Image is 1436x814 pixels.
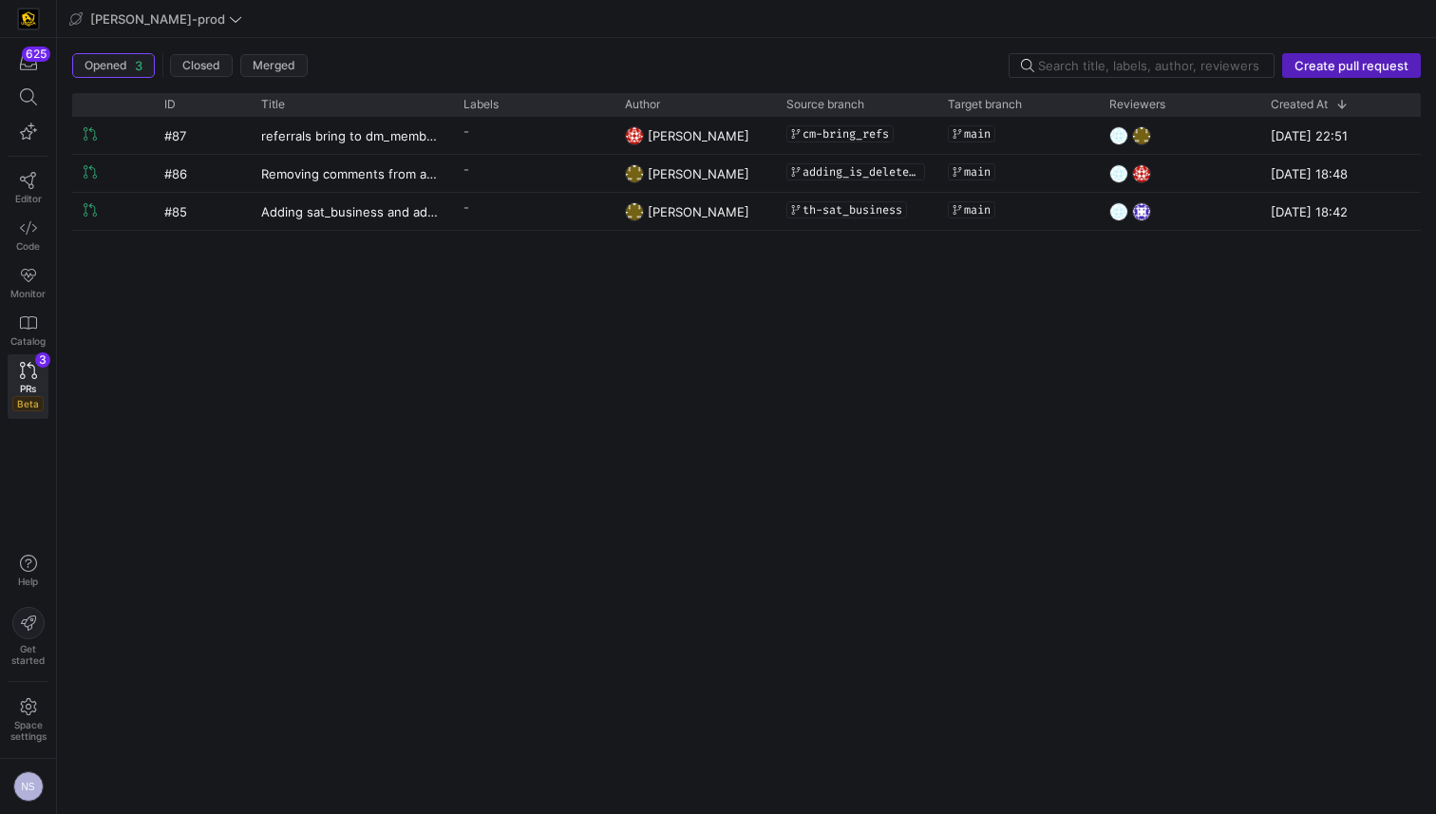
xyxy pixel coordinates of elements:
span: Beta [12,396,44,411]
span: Editor [15,193,42,204]
button: Help [8,546,48,596]
div: [DATE] 22:51 [1259,117,1421,154]
div: #85 [153,193,250,230]
span: ID [164,98,176,111]
div: #86 [153,155,250,192]
img: https://secure.gravatar.com/avatar/93624b85cfb6a0d6831f1d6e8dbf2768734b96aa2308d2c902a4aae71f619b... [1109,126,1128,145]
span: [PERSON_NAME] [648,204,749,219]
span: Created At [1271,98,1328,111]
span: - [463,163,469,176]
button: 625 [8,46,48,80]
img: https://secure.gravatar.com/avatar/332e4ab4f8f73db06c2cf0bfcf19914be04f614aded7b53ca0c4fd3e75c0e2... [625,164,644,183]
div: #87 [153,117,250,154]
img: https://secure.gravatar.com/avatar/332e4ab4f8f73db06c2cf0bfcf19914be04f614aded7b53ca0c4fd3e75c0e2... [625,202,644,221]
span: Catalog [10,335,46,347]
button: NS [8,767,48,806]
span: main [964,165,991,179]
img: https://storage.googleapis.com/y42-prod-data-exchange/images/uAsz27BndGEK0hZWDFeOjoxA7jCwgK9jE472... [19,9,38,28]
span: Target branch [948,98,1022,111]
a: PRsBeta3 [8,354,48,419]
button: [PERSON_NAME]-prod [65,7,247,31]
button: Merged [240,54,308,77]
span: adding_is_deleted_account [803,165,920,179]
img: https://secure.gravatar.com/avatar/93624b85cfb6a0d6831f1d6e8dbf2768734b96aa2308d2c902a4aae71f619b... [1109,164,1128,183]
span: th-sat_business [803,203,902,217]
a: Adding sat_business and adding flag to hub_business [261,194,441,229]
span: Author [625,98,660,111]
a: Code [8,212,48,259]
span: - [463,201,469,214]
span: Opened [85,59,127,72]
button: Getstarted [8,599,48,673]
span: Labels [463,98,499,111]
button: Create pull request [1282,53,1421,78]
div: NS [13,771,44,802]
div: [DATE] 18:48 [1259,155,1421,192]
span: Code [16,240,40,252]
a: Monitor [8,259,48,307]
span: Source branch [786,98,864,111]
span: main [964,127,991,141]
img: https://secure.gravatar.com/avatar/332e4ab4f8f73db06c2cf0bfcf19914be04f614aded7b53ca0c4fd3e75c0e2... [1132,126,1151,145]
span: cm-bring_refs [803,127,889,141]
span: Reviewers [1109,98,1165,111]
span: Create pull request [1294,58,1408,73]
span: [PERSON_NAME] [648,166,749,181]
input: Search title, labels, author, reviewers [1038,58,1262,73]
img: https://secure.gravatar.com/avatar/e200ad0c12bb49864ec62671df577dc1f004127e33c27085bc121970d062b3... [1132,202,1151,221]
a: Catalog [8,307,48,354]
img: https://secure.gravatar.com/avatar/93624b85cfb6a0d6831f1d6e8dbf2768734b96aa2308d2c902a4aae71f619b... [1109,202,1128,221]
a: referrals bring to dm_membership and hub_member fix [261,118,441,153]
img: https://secure.gravatar.com/avatar/06bbdcc80648188038f39f089a7f59ad47d850d77952c7f0d8c4f0bc45aa9b... [625,126,644,145]
span: 3 [135,58,142,73]
span: [PERSON_NAME]-prod [90,11,225,27]
a: Spacesettings [8,690,48,750]
span: Get started [11,643,45,666]
span: Space settings [10,719,47,742]
span: [PERSON_NAME] [648,128,749,143]
span: Monitor [10,288,46,299]
img: https://secure.gravatar.com/avatar/06bbdcc80648188038f39f089a7f59ad47d850d77952c7f0d8c4f0bc45aa9b... [1132,164,1151,183]
span: Help [16,576,40,587]
button: Opened3 [72,53,155,78]
div: 3 [35,352,50,368]
span: main [964,203,991,217]
a: https://storage.googleapis.com/y42-prod-data-exchange/images/uAsz27BndGEK0hZWDFeOjoxA7jCwgK9jE472... [8,3,48,35]
span: Merged [253,59,295,72]
span: PRs [20,383,36,394]
button: Closed [170,54,233,77]
a: Editor [8,164,48,212]
a: Removing comments from account removing where is delted from rv [261,156,441,191]
span: - [463,125,469,138]
div: 625 [22,47,50,62]
div: [DATE] 18:42 [1259,193,1421,230]
span: Closed [182,59,220,72]
span: Title [261,98,285,111]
